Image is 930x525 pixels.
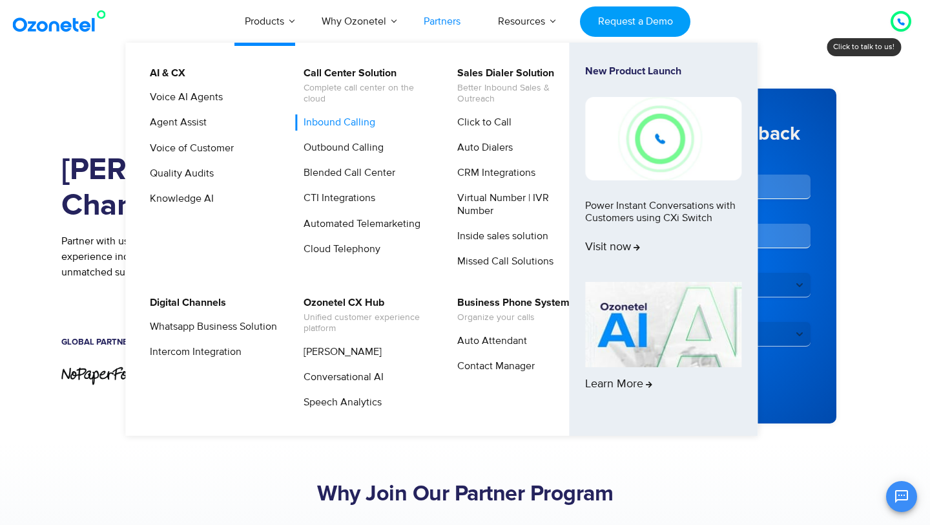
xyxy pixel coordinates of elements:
h2: Why Join Our Partner Program [61,482,869,508]
div: Image Carousel [61,359,446,391]
span: Better Inbound Sales & Outreach [457,83,584,105]
a: Missed Call Solutions [449,253,555,270]
a: Whatsapp Business Solution [141,319,279,335]
a: Virtual Number | IVR Number [449,190,586,219]
p: Partner with us to unlock new revenue streams in the fast-growing customer experience industry. E... [61,233,446,280]
a: Agent Assist [141,114,209,131]
a: Cloud Telephony [295,241,382,257]
a: Business Phone SystemOrganize your calls [449,295,572,325]
a: Sales Dialer SolutionBetter Inbound Sales & Outreach [449,65,586,107]
h1: [PERSON_NAME]’s Channel Partner Program [61,153,446,224]
a: Blended Call Center [295,165,397,181]
a: Digital Channels [141,295,228,311]
a: Intercom Integration [141,344,243,360]
span: Complete call center on the cloud [304,83,431,105]
a: Auto Attendant [449,333,529,349]
a: Voice of Customer [141,140,236,156]
a: Inside sales solution [449,228,550,244]
a: CTI Integrations [295,190,377,206]
a: Automated Telemarketing [295,216,422,232]
a: CRM Integrations [449,165,537,181]
span: Learn More [585,378,652,392]
img: nopaperforms [61,366,148,386]
a: Learn More [585,282,741,414]
a: Contact Manager [449,358,537,374]
h5: Global Partnerships [61,338,446,347]
a: [PERSON_NAME] [295,344,384,360]
a: Voice AI Agents [141,89,225,105]
a: AI & CX [141,65,187,81]
span: Unified customer experience platform [304,312,431,334]
a: Knowledge AI [141,191,216,207]
button: Open chat [886,481,917,512]
a: Speech Analytics [295,394,384,411]
span: Visit now [585,241,640,255]
a: Request a Demo [580,6,690,37]
a: Outbound Calling [295,140,386,156]
a: Call Center SolutionComplete call center on the cloud [295,65,433,107]
a: Auto Dialers [449,140,515,156]
span: Organize your calls [457,312,570,323]
a: Conversational AI [295,369,386,385]
a: Ozonetel CX HubUnified customer experience platform [295,295,433,336]
a: Click to Call [449,114,513,131]
a: Quality Audits [141,166,216,182]
div: 1 / 7 [61,366,148,386]
img: New-Project-17.png [585,97,741,180]
img: AI [585,282,741,367]
a: Inbound Calling [295,114,377,131]
a: New Product LaunchPower Instant Conversations with Customers using CXi SwitchVisit now [585,65,741,277]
